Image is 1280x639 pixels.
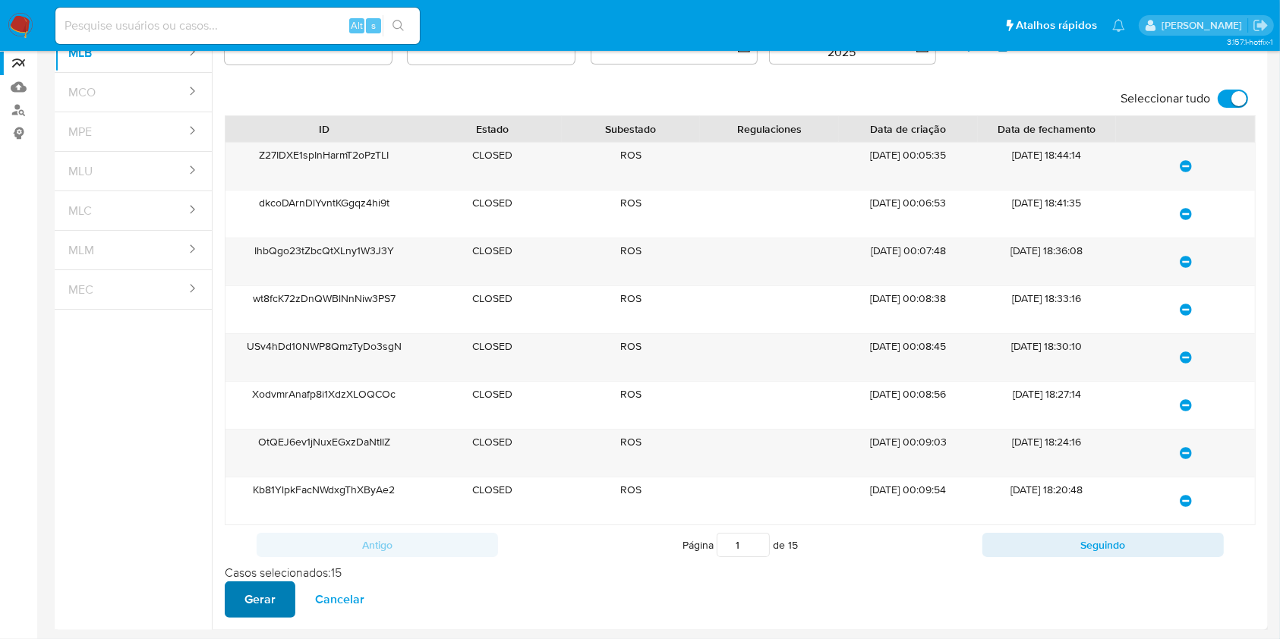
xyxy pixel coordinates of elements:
[55,16,420,36] input: Pesquise usuários ou casos...
[1112,19,1125,32] a: Notificações
[1016,17,1097,33] span: Atalhos rápidos
[1227,36,1272,48] span: 3.157.1-hotfix-1
[351,18,363,33] span: Alt
[371,18,376,33] span: s
[1253,17,1269,33] a: Sair
[383,15,414,36] button: search-icon
[1162,18,1247,33] p: ana.conceicao@mercadolivre.com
